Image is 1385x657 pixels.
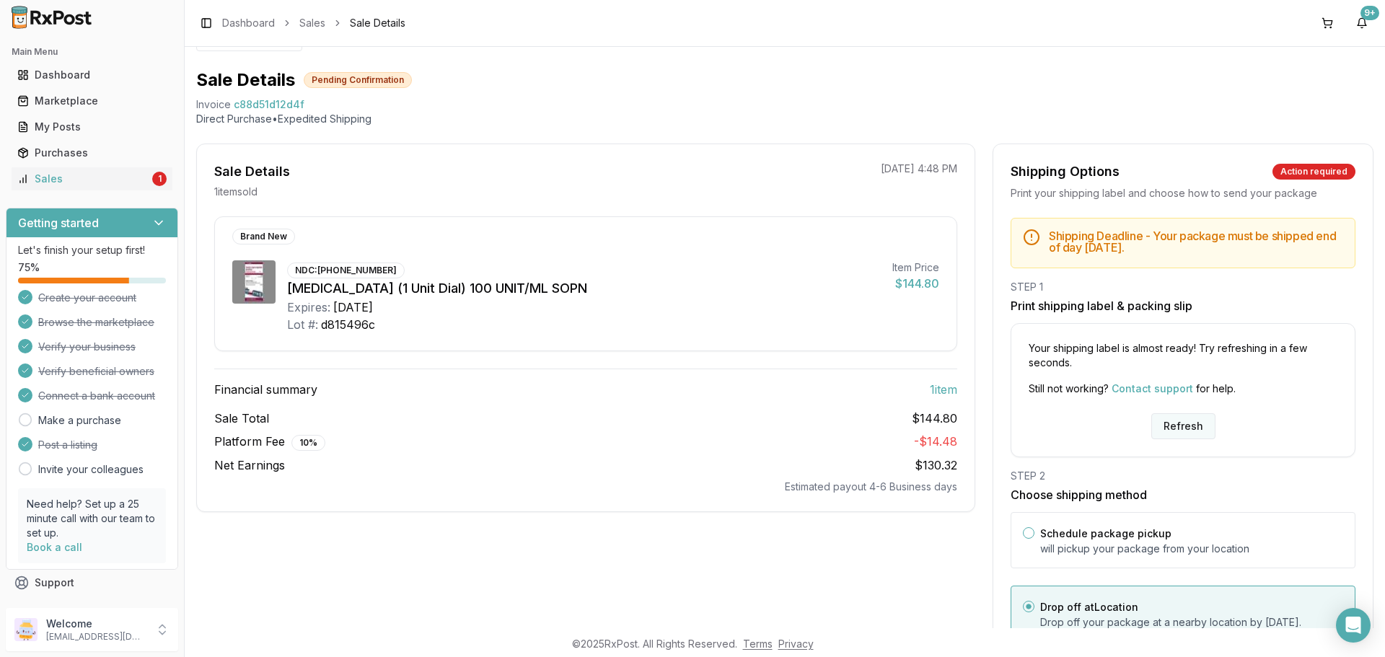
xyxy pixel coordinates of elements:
[892,260,939,275] div: Item Price
[38,340,136,354] span: Verify your business
[152,172,167,186] div: 1
[38,462,144,477] a: Invite your colleagues
[299,16,325,30] a: Sales
[304,72,412,88] div: Pending Confirmation
[38,438,97,452] span: Post a listing
[6,570,178,596] button: Support
[778,638,814,650] a: Privacy
[38,389,155,403] span: Connect a bank account
[12,114,172,140] a: My Posts
[1011,469,1355,483] div: STEP 2
[17,68,167,82] div: Dashboard
[1336,608,1371,643] div: Open Intercom Messenger
[214,433,325,451] span: Platform Fee
[1029,382,1337,396] p: Still not working? for help.
[1029,341,1337,370] p: Your shipping label is almost ready! Try refreshing in a few seconds.
[12,46,172,58] h2: Main Menu
[214,185,258,199] p: 1 item sold
[881,162,957,176] p: [DATE] 4:48 PM
[222,16,405,30] nav: breadcrumb
[6,6,98,29] img: RxPost Logo
[1272,164,1355,180] div: Action required
[17,94,167,108] div: Marketplace
[17,120,167,134] div: My Posts
[17,172,149,186] div: Sales
[12,140,172,166] a: Purchases
[12,62,172,88] a: Dashboard
[38,315,154,330] span: Browse the marketplace
[1011,486,1355,503] h3: Choose shipping method
[1011,280,1355,294] div: STEP 1
[1011,162,1120,182] div: Shipping Options
[1360,6,1379,20] div: 9+
[287,263,405,278] div: NDC: [PHONE_NUMBER]
[12,166,172,192] a: Sales1
[27,541,82,553] a: Book a call
[915,458,957,472] span: $130.32
[17,146,167,160] div: Purchases
[743,638,773,650] a: Terms
[232,260,276,304] img: Insulin Lispro (1 Unit Dial) 100 UNIT/ML SOPN
[321,316,375,333] div: d815496c
[1040,542,1343,556] p: will pickup your package from your location
[287,316,318,333] div: Lot #:
[1011,186,1355,200] div: Print your shipping label and choose how to send your package
[892,275,939,292] div: $144.80
[1040,601,1138,613] label: Drop off at Location
[287,278,881,299] div: [MEDICAL_DATA] (1 Unit Dial) 100 UNIT/ML SOPN
[14,618,38,641] img: User avatar
[287,299,330,316] div: Expires:
[18,260,40,275] span: 75 %
[6,115,178,138] button: My Posts
[38,413,121,428] a: Make a purchase
[18,214,99,232] h3: Getting started
[1040,527,1171,539] label: Schedule package pickup
[35,601,84,616] span: Feedback
[350,16,405,30] span: Sale Details
[291,435,325,451] div: 10 %
[333,299,373,316] div: [DATE]
[214,381,317,398] span: Financial summary
[6,596,178,622] button: Feedback
[214,410,269,427] span: Sale Total
[232,229,295,244] div: Brand New
[1011,297,1355,314] h3: Print shipping label & packing slip
[196,69,295,92] h1: Sale Details
[18,243,166,257] p: Let's finish your setup first!
[196,112,1373,126] p: Direct Purchase • Expedited Shipping
[214,457,285,474] span: Net Earnings
[6,141,178,164] button: Purchases
[234,97,304,112] span: c88d51d12d4f
[46,617,146,631] p: Welcome
[214,480,957,494] div: Estimated payout 4-6 Business days
[912,410,957,427] span: $144.80
[930,381,957,398] span: 1 item
[27,497,157,540] p: Need help? Set up a 25 minute call with our team to set up.
[914,434,957,449] span: - $14.48
[1350,12,1373,35] button: 9+
[46,631,146,643] p: [EMAIL_ADDRESS][DOMAIN_NAME]
[1151,413,1215,439] button: Refresh
[6,63,178,87] button: Dashboard
[1040,615,1343,630] p: Drop off your package at a nearby location by [DATE] .
[222,16,275,30] a: Dashboard
[6,89,178,113] button: Marketplace
[196,97,231,112] div: Invoice
[12,88,172,114] a: Marketplace
[6,167,178,190] button: Sales1
[1049,230,1343,253] h5: Shipping Deadline - Your package must be shipped end of day [DATE] .
[38,291,136,305] span: Create your account
[214,162,290,182] div: Sale Details
[38,364,154,379] span: Verify beneficial owners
